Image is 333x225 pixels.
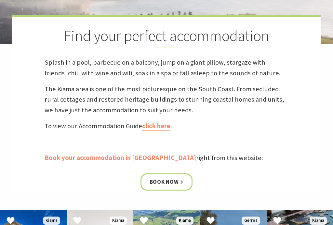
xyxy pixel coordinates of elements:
[142,122,170,131] a: click here
[110,217,127,225] span: Kiama
[140,173,193,191] a: Book now
[45,84,288,116] p: The Kiama area is one of the most picturesque on the South Coast. From secluded rural cottages an...
[43,217,60,225] span: Kiama
[310,217,327,225] span: Kiama
[45,154,196,162] a: Book your accommodation in [GEOGRAPHIC_DATA]
[45,121,288,131] p: To view our Accommodation Guide .
[45,153,288,163] p: right from this website:
[45,27,288,47] h2: Find your perfect accommodation
[176,217,193,225] span: Kiama
[242,217,260,225] span: Gerroa
[45,57,288,79] p: Splash in a pool, barbecue on a balcony, jump on a giant pillow, stargaze with friends, chill wit...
